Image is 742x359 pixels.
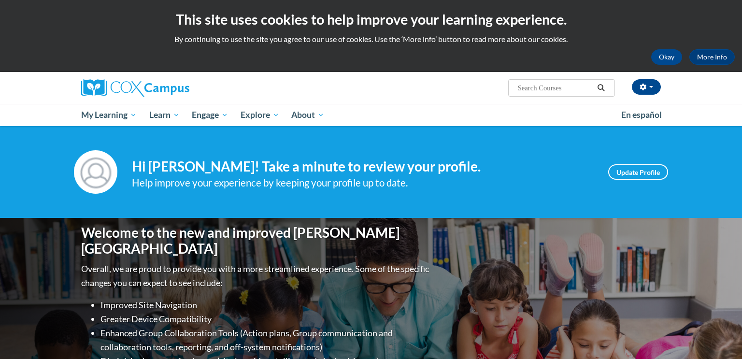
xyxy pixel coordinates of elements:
[285,104,331,126] a: About
[81,225,431,257] h1: Welcome to the new and improved [PERSON_NAME][GEOGRAPHIC_DATA]
[100,326,431,354] li: Enhanced Group Collaboration Tools (Action plans, Group communication and collaboration tools, re...
[615,105,668,125] a: En español
[517,82,594,94] input: Search Courses
[608,164,668,180] a: Update Profile
[100,312,431,326] li: Greater Device Compatibility
[234,104,285,126] a: Explore
[703,320,734,351] iframe: Button to launch messaging window
[192,109,228,121] span: Engage
[621,110,662,120] span: En español
[689,49,735,65] a: More Info
[143,104,186,126] a: Learn
[81,109,137,121] span: My Learning
[594,82,609,94] button: Search
[7,34,735,44] p: By continuing to use the site you agree to our use of cookies. Use the ‘More info’ button to read...
[132,158,594,175] h4: Hi [PERSON_NAME]! Take a minute to review your profile.
[241,109,279,121] span: Explore
[74,150,117,194] img: Profile Image
[81,79,189,97] img: Cox Campus
[67,104,675,126] div: Main menu
[651,49,682,65] button: Okay
[81,262,431,290] p: Overall, we are proud to provide you with a more streamlined experience. Some of the specific cha...
[597,85,606,92] i: 
[75,104,143,126] a: My Learning
[149,109,180,121] span: Learn
[7,10,735,29] h2: This site uses cookies to help improve your learning experience.
[185,104,234,126] a: Engage
[81,79,265,97] a: Cox Campus
[132,175,594,191] div: Help improve your experience by keeping your profile up to date.
[100,298,431,312] li: Improved Site Navigation
[291,109,324,121] span: About
[632,79,661,95] button: Account Settings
